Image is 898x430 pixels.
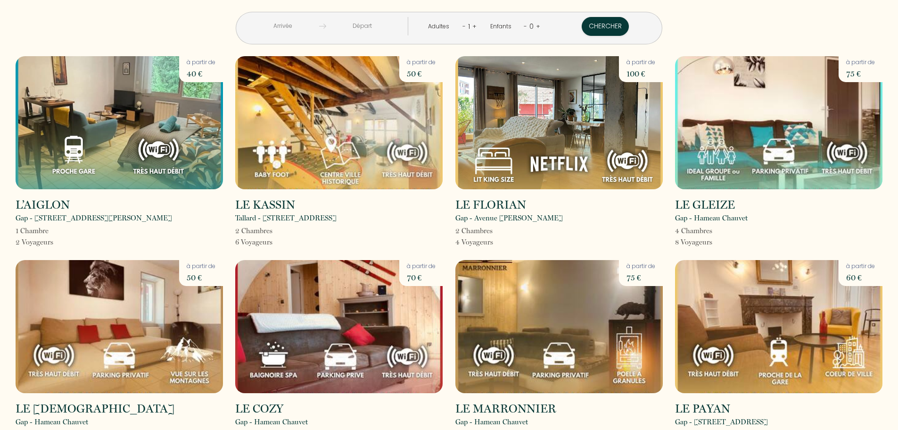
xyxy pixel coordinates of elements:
h2: L’AIGLON [16,199,70,211]
p: Gap - Hameau Chauvet [455,416,528,428]
a: + [536,22,540,31]
span: s [490,238,493,246]
p: Gap - [STREET_ADDRESS][PERSON_NAME] [16,212,172,224]
p: 60 € [846,271,875,284]
a: - [462,22,466,31]
h2: LE KASSIN [235,199,295,211]
p: 75 € [626,271,655,284]
p: à partir de [407,58,436,67]
img: rental-image [16,56,223,189]
p: 2 Chambre [455,225,493,236]
a: + [472,22,477,31]
div: Enfants [490,22,515,31]
div: 0 [527,19,536,34]
p: à partir de [626,262,655,271]
input: Arrivée [247,17,319,35]
p: Gap - Avenue [PERSON_NAME] [455,212,563,224]
a: - [524,22,527,31]
span: s [50,238,53,246]
div: 1 [466,19,472,34]
p: 1 Chambre [16,225,53,236]
p: 50 € [407,67,436,80]
span: s [270,227,272,235]
p: 100 € [626,67,655,80]
p: 40 € [187,67,215,80]
h2: LE PAYAN [675,403,730,414]
p: Tallard - [STREET_ADDRESS] [235,212,337,224]
img: rental-image [16,260,223,393]
h2: LE FLORIAN [455,199,526,211]
p: 2 Voyageur [16,236,53,248]
p: à partir de [846,262,875,271]
p: à partir de [626,58,655,67]
p: Gap - [STREET_ADDRESS] [675,416,768,428]
p: à partir de [407,262,436,271]
img: rental-image [455,260,663,393]
img: guests [319,23,326,30]
p: 4 Chambre [675,225,712,236]
p: à partir de [187,262,215,271]
div: Adultes [428,22,453,31]
h2: LE COZY [235,403,283,414]
span: s [270,238,272,246]
p: 8 Voyageur [675,236,712,248]
h2: LE [DEMOGRAPHIC_DATA] [16,403,174,414]
p: 75 € [846,67,875,80]
p: Gap - Hameau Chauvet [675,212,748,224]
span: s [490,227,493,235]
p: Gap - Hameau Chauvet [16,416,88,428]
p: à partir de [187,58,215,67]
p: 6 Voyageur [235,236,272,248]
img: rental-image [675,56,882,189]
p: 4 Voyageur [455,236,493,248]
p: 70 € [407,271,436,284]
p: 2 Chambre [235,225,272,236]
img: rental-image [675,260,882,393]
input: Départ [326,17,398,35]
button: Chercher [582,17,629,36]
img: rental-image [235,56,443,189]
img: rental-image [235,260,443,393]
h2: LE GLEIZE [675,199,735,211]
p: 50 € [187,271,215,284]
span: s [709,238,712,246]
img: rental-image [455,56,663,189]
p: Gap - Hameau Chauvet [235,416,308,428]
h2: LE MARRONNIER [455,403,556,414]
span: s [709,227,712,235]
p: à partir de [846,58,875,67]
